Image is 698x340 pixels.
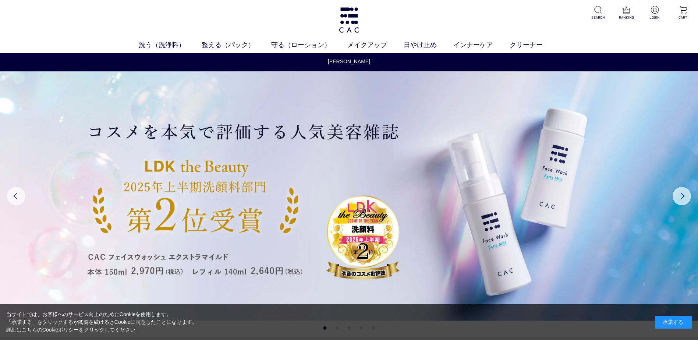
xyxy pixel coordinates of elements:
a: 日やけ止め [404,40,453,50]
a: [PERSON_NAME]休業のお知らせ [326,58,372,73]
a: 整える（パック） [202,40,271,50]
a: 洗う（洗浄料） [139,40,202,50]
a: 守る（ローション） [271,40,347,50]
button: Next [673,187,691,205]
a: Cookieポリシー [42,327,79,333]
a: LOGIN [646,6,664,20]
a: インナーケア [453,40,510,50]
a: クリーナー [510,40,559,50]
p: LOGIN [646,15,664,20]
p: CART [674,15,692,20]
p: RANKING [617,15,635,20]
button: Previous [7,187,25,205]
a: RANKING [617,6,635,20]
div: 当サイトでは、お客様へのサービス向上のためにCookieを使用します。 「承諾する」をクリックするか閲覧を続けるとCookieに同意したことになります。 詳細はこちらの をクリックしてください。 [6,311,198,334]
a: CART [674,6,692,20]
div: 承諾する [655,316,692,329]
a: メイクアップ [347,40,404,50]
img: logo [338,7,360,33]
a: SEARCH [589,6,607,20]
p: SEARCH [589,15,607,20]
